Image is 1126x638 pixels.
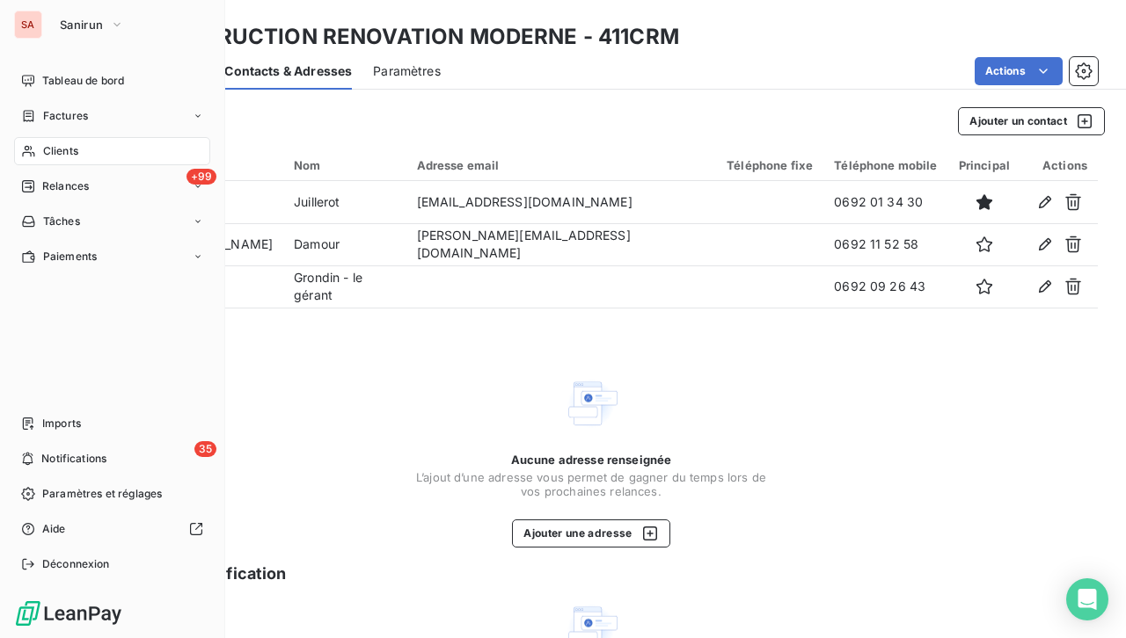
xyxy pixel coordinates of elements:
[283,181,406,223] td: Juillerot
[834,158,937,172] div: Téléphone mobile
[42,556,110,572] span: Déconnexion
[959,158,1010,172] div: Principal
[194,441,216,457] span: 35
[43,249,97,265] span: Paiements
[43,214,80,229] span: Tâches
[823,223,947,265] td: 0692 11 52 58
[14,599,123,627] img: Logo LeanPay
[958,107,1105,135] button: Ajouter un contact
[727,158,813,172] div: Téléphone fixe
[511,453,672,467] span: Aucune adresse renseignée
[283,223,406,265] td: Damour
[417,158,706,172] div: Adresse email
[224,62,352,80] span: Contacts & Adresses
[42,416,81,431] span: Imports
[14,137,210,165] a: Clients
[406,223,717,265] td: [PERSON_NAME][EMAIL_ADDRESS][DOMAIN_NAME]
[512,519,669,547] button: Ajouter une adresse
[14,243,210,271] a: Paiements
[155,21,679,53] h3: CONTRUCTION RENOVATION MODERNE - 411CRM
[43,143,78,159] span: Clients
[14,515,210,543] a: Aide
[14,67,210,95] a: Tableau de bord
[1066,578,1108,620] div: Open Intercom Messenger
[563,375,619,431] img: Empty state
[42,178,89,194] span: Relances
[406,181,717,223] td: [EMAIL_ADDRESS][DOMAIN_NAME]
[186,169,216,185] span: +99
[14,172,210,200] a: +99Relances
[1031,158,1087,172] div: Actions
[14,480,210,508] a: Paramètres et réglages
[294,158,395,172] div: Nom
[42,521,66,537] span: Aide
[415,470,767,498] span: L’ajout d’une adresse vous permet de gagner du temps lors de vos prochaines relances.
[43,108,88,124] span: Factures
[283,265,406,308] td: Grondin - le gérant
[60,18,103,32] span: Sanirun
[14,102,210,130] a: Factures
[373,62,441,80] span: Paramètres
[14,11,42,39] div: SA
[823,265,947,308] td: 0692 09 26 43
[41,451,106,467] span: Notifications
[14,207,210,236] a: Tâches
[14,410,210,438] a: Imports
[42,486,162,502] span: Paramètres et réglages
[823,181,947,223] td: 0692 01 34 30
[42,73,124,89] span: Tableau de bord
[975,57,1063,85] button: Actions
